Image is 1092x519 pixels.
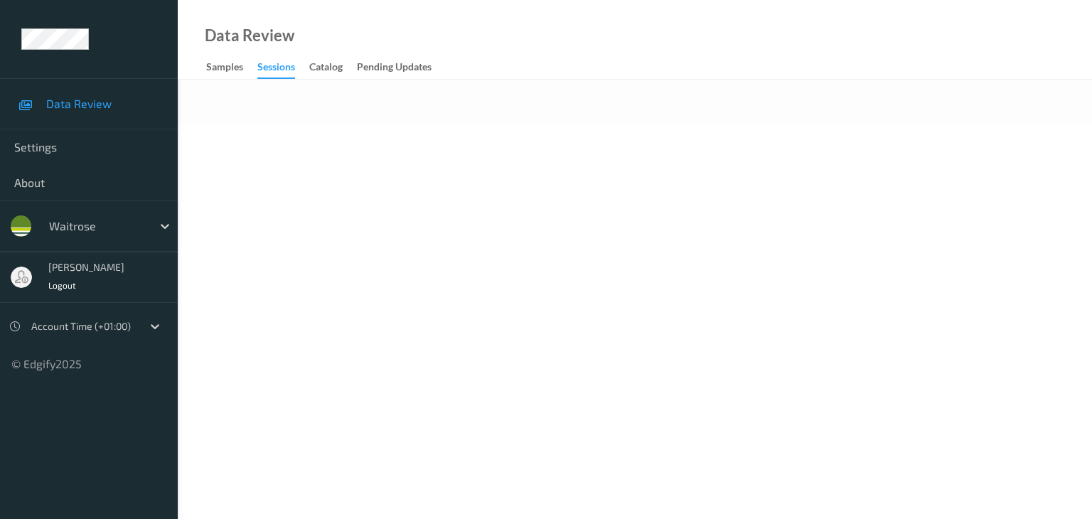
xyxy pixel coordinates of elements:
[309,58,357,77] a: Catalog
[309,60,343,77] div: Catalog
[205,28,294,43] div: Data Review
[257,58,309,79] a: Sessions
[257,60,295,79] div: Sessions
[206,60,243,77] div: Samples
[206,58,257,77] a: Samples
[357,58,446,77] a: Pending Updates
[357,60,432,77] div: Pending Updates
